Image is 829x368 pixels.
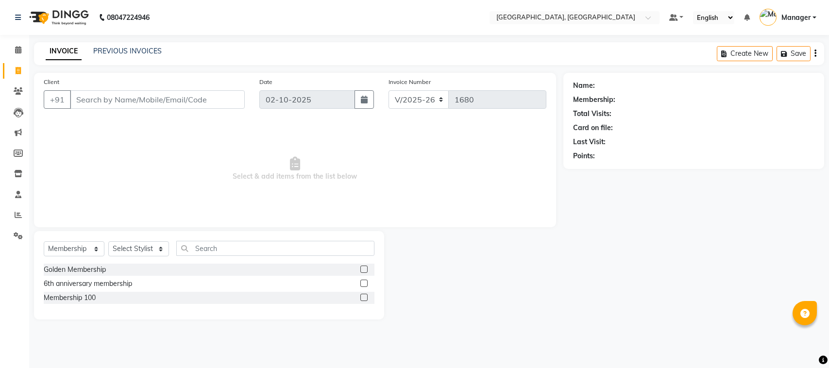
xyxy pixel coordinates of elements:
label: Date [259,78,272,86]
input: Search [176,241,374,256]
button: Save [777,46,811,61]
b: 08047224946 [107,4,150,31]
a: PREVIOUS INVOICES [93,47,162,55]
img: Manager [760,9,777,26]
div: Golden Membership [44,265,106,275]
div: Membership 100 [44,293,96,303]
button: +91 [44,90,71,109]
div: Name: [573,81,595,91]
label: Client [44,78,59,86]
div: Membership: [573,95,615,105]
iframe: chat widget [788,329,819,358]
button: Create New [717,46,773,61]
div: Points: [573,151,595,161]
span: Select & add items from the list below [44,120,546,217]
a: INVOICE [46,43,82,60]
label: Invoice Number [389,78,431,86]
div: Card on file: [573,123,613,133]
img: logo [25,4,91,31]
div: Total Visits: [573,109,611,119]
div: Last Visit: [573,137,606,147]
span: Manager [781,13,811,23]
div: 6th anniversary membership [44,279,132,289]
input: Search by Name/Mobile/Email/Code [70,90,245,109]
